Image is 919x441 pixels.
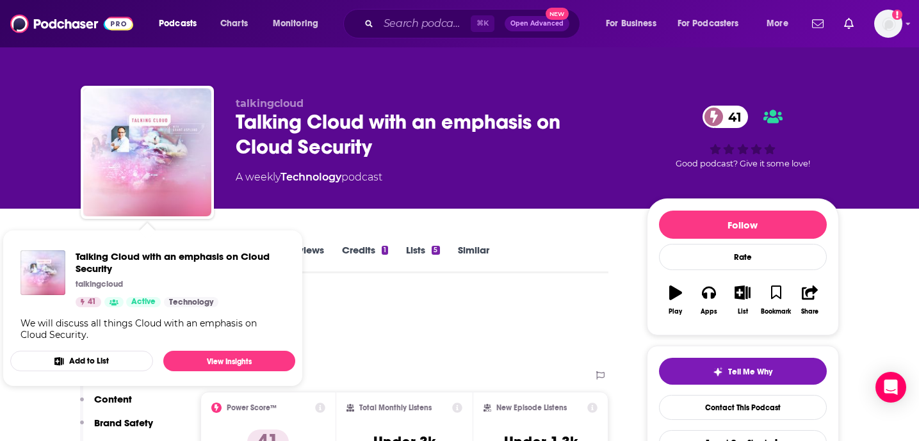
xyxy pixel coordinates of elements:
span: For Business [606,15,656,33]
p: talkingcloud [76,279,123,289]
button: Follow [659,211,827,239]
a: Contact This Podcast [659,395,827,420]
button: open menu [758,13,804,34]
span: Logged in as InkhouseWaltham [874,10,902,38]
div: We will discuss all things Cloud with an emphasis on Cloud Security. [20,317,285,341]
a: Technology [164,297,218,307]
div: Apps [701,308,717,316]
svg: Add a profile image [892,10,902,20]
a: Show notifications dropdown [807,13,829,35]
span: 41 [88,296,96,309]
a: Lists5 [406,244,439,273]
img: User Profile [874,10,902,38]
div: 5 [432,246,439,255]
span: Good podcast? Give it some love! [676,159,810,168]
button: tell me why sparkleTell Me Why [659,358,827,385]
span: New [546,8,569,20]
img: Podchaser - Follow, Share and Rate Podcasts [10,12,133,36]
button: Bookmark [760,277,793,323]
span: For Podcasters [678,15,739,33]
a: Charts [212,13,256,34]
span: Monitoring [273,15,318,33]
span: 41 [715,106,748,128]
span: Open Advanced [510,20,564,27]
a: Talking Cloud with an emphasis on Cloud Security [76,250,285,275]
div: List [738,308,748,316]
span: More [767,15,788,33]
a: Credits1 [342,244,388,273]
a: Reviews [287,244,324,273]
button: Open AdvancedNew [505,16,569,31]
a: Show notifications dropdown [839,13,859,35]
button: open menu [264,13,335,34]
button: open menu [150,13,213,34]
button: open menu [597,13,672,34]
div: Bookmark [761,308,791,316]
img: tell me why sparkle [713,367,723,377]
span: ⌘ K [471,15,494,32]
div: Share [801,308,818,316]
div: Rate [659,244,827,270]
h2: Total Monthly Listens [359,403,432,412]
a: 41 [703,106,748,128]
button: Apps [692,277,726,323]
span: talkingcloud [236,97,304,109]
h2: Power Score™ [227,403,277,412]
div: 1 [382,246,388,255]
div: Play [669,308,682,316]
div: A weekly podcast [236,170,382,185]
p: Brand Safety [94,417,153,429]
button: List [726,277,759,323]
img: Talking Cloud with an emphasis on Cloud Security [20,250,65,295]
a: View Insights [163,351,295,371]
span: Charts [220,15,248,33]
button: Show profile menu [874,10,902,38]
div: Search podcasts, credits, & more... [355,9,592,38]
input: Search podcasts, credits, & more... [378,13,471,34]
button: open menu [669,13,758,34]
a: Active [126,297,161,307]
button: Content [80,393,132,417]
h2: New Episode Listens [496,403,567,412]
button: Play [659,277,692,323]
a: Similar [458,244,489,273]
span: Tell Me Why [728,367,772,377]
span: Active [131,296,156,309]
p: Content [94,393,132,405]
div: 41Good podcast? Give it some love! [647,97,839,177]
img: Talking Cloud with an emphasis on Cloud Security [83,88,211,216]
div: Open Intercom Messenger [875,372,906,403]
span: Podcasts [159,15,197,33]
a: 41 [76,297,101,307]
button: Share [793,277,826,323]
a: Technology [281,171,341,183]
button: Brand Safety [80,417,153,440]
button: Add to List [10,351,153,371]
